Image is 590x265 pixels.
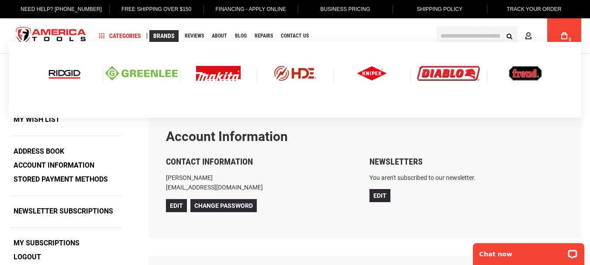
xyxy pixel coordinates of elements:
p: You aren't subscribed to our newsletter. [369,173,564,182]
a: Newsletter Subscriptions [10,205,116,218]
a: Account Information [10,159,97,172]
span: Edit [373,192,386,199]
span: Shipping Policy [417,6,462,12]
span: Contact Us [281,33,309,38]
span: Reviews [185,33,204,38]
img: HDE logo [259,66,331,81]
iframe: LiveChat chat widget [467,237,590,265]
span: Categories [99,33,141,39]
a: Edit [369,189,390,202]
a: My Subscriptions [10,237,83,250]
span: Blog [235,33,247,38]
img: Knipex logo [357,66,387,81]
a: About [208,30,231,42]
span: About [212,33,227,38]
a: Brands [149,30,179,42]
span: Brands [153,33,175,39]
img: Diablo logo [417,66,480,81]
p: [PERSON_NAME] [EMAIL_ADDRESS][DOMAIN_NAME] [166,173,360,193]
a: Reviews [181,30,208,42]
a: 0 [556,18,573,53]
a: Contact Us [277,30,313,42]
img: Ridgid logo [46,66,83,81]
span: 0 [569,37,571,42]
a: store logo [9,20,93,52]
button: Search [501,28,518,44]
span: Edit [170,202,183,209]
strong: Account Information [166,129,288,144]
span: Repairs [255,33,273,38]
img: Makita Logo [196,66,241,81]
a: Categories [95,30,145,42]
a: Edit [166,199,187,212]
a: Address Book [10,145,67,158]
span: Newsletters [369,156,423,167]
a: Blog [231,30,251,42]
a: Change Password [190,199,257,212]
img: America Tools [9,20,93,52]
a: Logout [10,251,44,264]
img: Greenlee logo [105,66,178,81]
span: Contact Information [166,156,253,167]
a: Stored Payment Methods [10,173,111,186]
img: Freud logo [509,66,542,81]
a: Repairs [251,30,277,42]
a: My Wish List [10,113,63,126]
